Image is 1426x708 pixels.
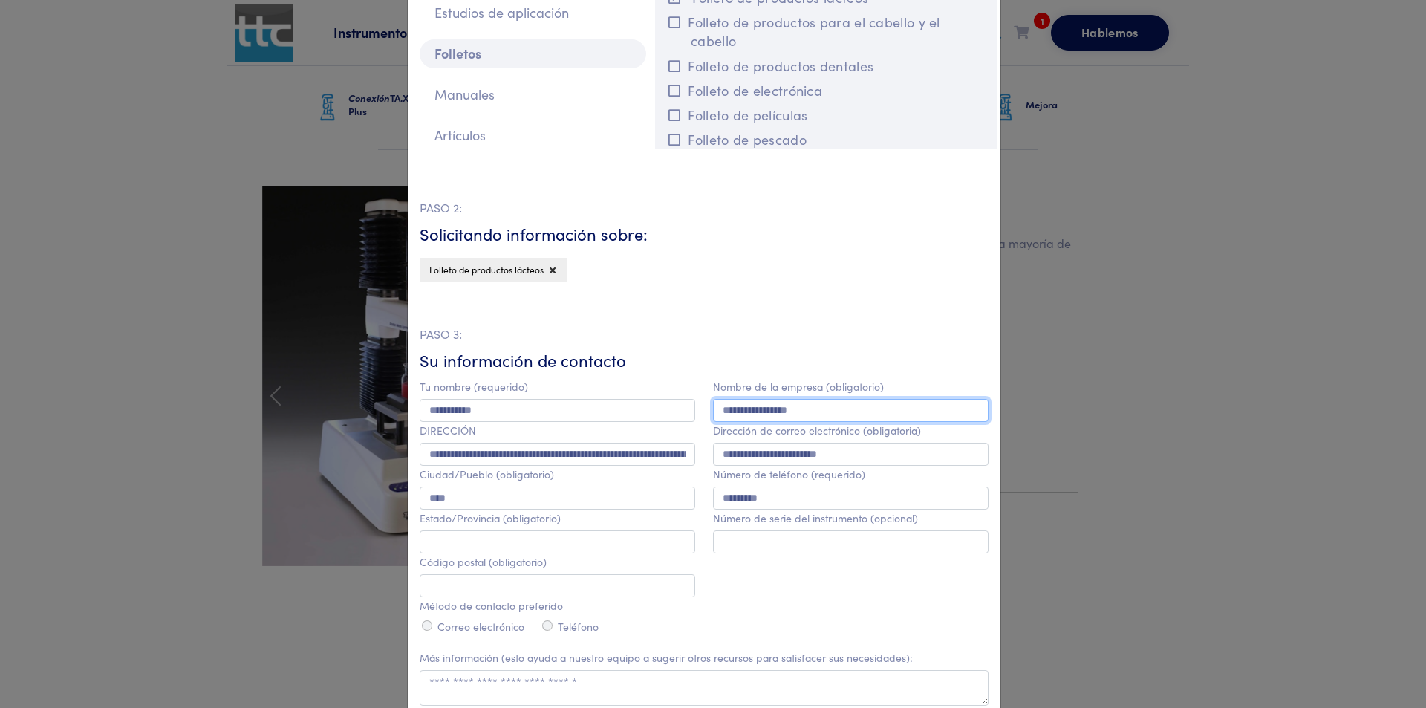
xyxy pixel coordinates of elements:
[688,81,822,100] font: Folleto de electrónica
[713,510,918,525] font: Número de serie del instrumento (opcional)
[713,423,921,438] font: Dirección de correo electrónico (obligatoria)
[420,510,561,525] font: Estado/Provincia (obligatorio)
[434,85,495,103] font: Manuales
[688,130,806,149] font: Folleto de pescado
[688,105,807,124] font: Folleto de películas
[420,379,528,394] font: Tu nombre (requerido)
[437,619,524,634] font: Correo electrónico
[420,650,913,665] font: Más información (esto ayuda a nuestro equipo a sugerir otros recursos para satisfacer sus necesid...
[420,348,626,371] font: Su información de contacto
[420,199,462,215] font: PASO 2:
[420,554,547,569] font: Código postal (obligatorio)
[420,467,554,481] font: Ciudad/Pueblo (obligatorio)
[434,126,486,144] font: Artículos
[420,423,476,438] font: DIRECCIÓN
[713,467,865,481] font: Número de teléfono (requerido)
[434,3,569,22] font: Estudios de aplicación
[688,56,873,75] font: Folleto de productos dentales
[429,263,544,276] font: Folleto de productos lácteos
[434,44,481,62] font: Folletos
[420,325,462,342] font: PASO 3:
[420,598,563,613] font: Método de contacto preferido
[688,13,940,50] font: Folleto de productos para el cabello y el cabello
[664,127,989,152] button: Folleto de pescado
[664,10,989,53] button: Folleto de productos para el cabello y el cabello
[558,619,599,634] font: Teléfono
[664,78,989,103] button: Folleto de electrónica
[664,103,989,127] button: Folleto de películas
[420,222,648,245] font: Solicitando información sobre:
[664,53,989,78] button: Folleto de productos dentales
[713,379,884,394] font: Nombre de la empresa (obligatorio)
